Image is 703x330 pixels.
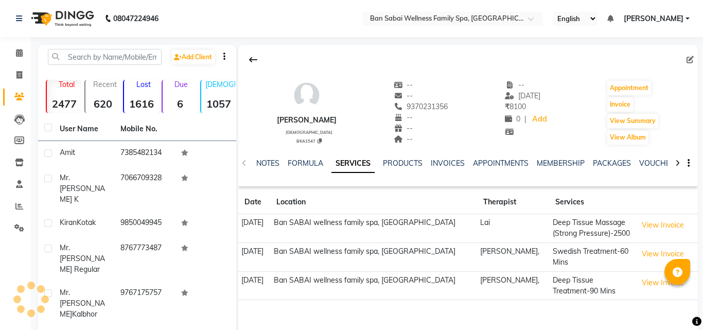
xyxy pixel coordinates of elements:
button: Invoice [607,97,633,112]
a: INVOICES [431,159,465,168]
div: Back to Client [242,50,264,70]
th: Services [549,190,634,214]
a: APPOINTMENTS [473,159,529,168]
td: [DATE] [238,242,271,271]
a: VOUCHERS [639,159,680,168]
th: Mobile No. [114,117,175,141]
p: Total [51,80,82,89]
td: Deep Tissue Treatment-90 Mins [549,271,634,300]
div: [PERSON_NAME] [277,115,337,126]
td: Ban SABAI wellness family spa, [GEOGRAPHIC_DATA] [270,214,477,243]
td: 9767175757 [114,281,175,326]
strong: 1057 [201,97,237,110]
button: View Album [607,130,648,145]
td: Ban SABAI wellness family spa, [GEOGRAPHIC_DATA] [270,271,477,300]
span: [DATE] [505,91,540,100]
span: Kalbhor [72,309,97,319]
th: Date [238,190,271,214]
span: | [524,114,526,125]
input: Search by Name/Mobile/Email/Code [48,49,162,65]
a: FORMULA [288,159,323,168]
span: 8100 [505,102,526,111]
td: 7066709328 [114,166,175,211]
td: 7385482134 [114,141,175,166]
span: 0 [505,114,520,124]
span: [PERSON_NAME] [624,13,683,24]
span: Mr.[PERSON_NAME] [60,288,105,319]
button: Appointment [607,81,651,95]
td: Swedish Treatment-60 Mins [549,242,634,271]
div: BKA1547 [281,137,337,144]
img: logo [26,4,97,33]
span: Mr. [60,173,70,182]
span: -- [505,80,524,90]
span: [PERSON_NAME] K [60,184,105,204]
a: MEMBERSHIP [537,159,585,168]
td: [DATE] [238,271,271,300]
span: -- [394,124,413,133]
td: [PERSON_NAME], [477,242,549,271]
img: avatar [291,80,322,111]
td: [PERSON_NAME], [477,271,549,300]
strong: 6 [163,97,198,110]
a: SERVICES [331,154,375,173]
span: 9370231356 [394,102,448,111]
td: Ban SABAI wellness family spa, [GEOGRAPHIC_DATA] [270,242,477,271]
strong: 2477 [47,97,82,110]
td: Lai [477,214,549,243]
span: -- [394,134,413,144]
span: Kiran [60,218,77,227]
span: ₹ [505,102,509,111]
span: -- [394,113,413,122]
th: Therapist [477,190,549,214]
button: View Invoice [637,246,689,262]
strong: 1616 [124,97,160,110]
td: Deep Tissue Massage (Strong Pressure)-2500 [549,214,634,243]
td: [DATE] [238,214,271,243]
p: Recent [90,80,121,89]
td: 8767773487 [114,236,175,281]
span: [DEMOGRAPHIC_DATA] [286,130,332,135]
a: PACKAGES [593,159,631,168]
th: Location [270,190,477,214]
a: NOTES [256,159,279,168]
b: 08047224946 [113,4,159,33]
a: Add [531,112,549,127]
span: Kotak [77,218,96,227]
p: [DEMOGRAPHIC_DATA] [205,80,237,89]
span: [PERSON_NAME] Regular [60,254,105,274]
button: View Summary [607,114,658,128]
p: Lost [128,80,160,89]
button: View Invoice [637,217,689,233]
button: View Invoice [637,275,689,291]
td: 9850049945 [114,211,175,236]
span: -- [394,80,413,90]
th: User Name [54,117,114,141]
a: Add Client [171,50,215,64]
a: PRODUCTS [383,159,423,168]
span: -- [394,91,413,100]
strong: 620 [85,97,121,110]
span: Amit [60,148,75,157]
span: Mr. [60,243,70,252]
p: Due [165,80,198,89]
